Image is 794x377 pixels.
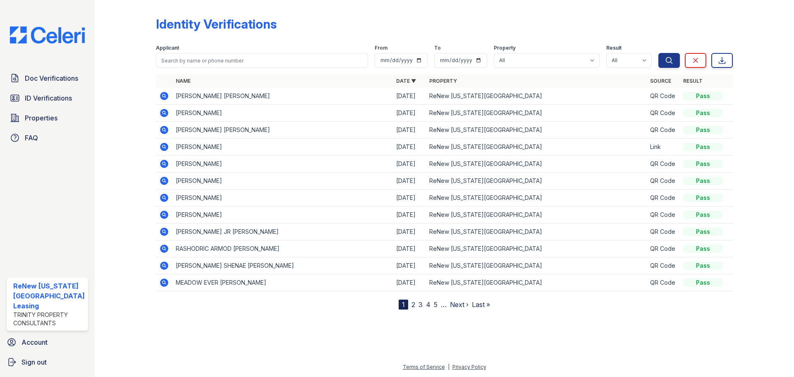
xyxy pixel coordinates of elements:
div: Pass [683,177,723,185]
td: [DATE] [393,139,426,156]
a: 5 [434,300,438,309]
div: Identity Verifications [156,17,277,31]
label: Result [606,45,622,51]
td: [PERSON_NAME] [PERSON_NAME] [172,88,393,105]
a: Privacy Policy [452,364,486,370]
a: Properties [7,110,88,126]
td: QR Code [647,156,680,173]
a: Sign out [3,354,91,370]
div: Pass [683,109,723,117]
td: [PERSON_NAME] [172,156,393,173]
a: 3 [419,300,423,309]
td: ReNew [US_STATE][GEOGRAPHIC_DATA] [426,122,646,139]
td: QR Code [647,274,680,291]
td: [PERSON_NAME] [172,105,393,122]
a: Last » [472,300,490,309]
a: 4 [426,300,430,309]
div: Pass [683,126,723,134]
td: [DATE] [393,105,426,122]
td: [PERSON_NAME] [172,207,393,223]
span: Sign out [22,357,47,367]
td: [DATE] [393,274,426,291]
td: [DATE] [393,223,426,240]
span: Account [22,337,48,347]
td: [DATE] [393,257,426,274]
td: [DATE] [393,207,426,223]
a: Terms of Service [403,364,445,370]
a: Result [683,78,703,84]
label: To [434,45,441,51]
td: [DATE] [393,190,426,207]
td: [DATE] [393,88,426,105]
a: Source [650,78,671,84]
td: ReNew [US_STATE][GEOGRAPHIC_DATA] [426,274,646,291]
span: … [441,300,447,310]
td: [PERSON_NAME] [172,173,393,190]
div: ReNew [US_STATE][GEOGRAPHIC_DATA] Leasing [13,281,85,311]
td: ReNew [US_STATE][GEOGRAPHIC_DATA] [426,240,646,257]
span: FAQ [25,133,38,143]
td: QR Code [647,223,680,240]
div: Pass [683,211,723,219]
span: Doc Verifications [25,73,78,83]
td: [PERSON_NAME] [172,139,393,156]
div: Pass [683,262,723,270]
div: Pass [683,92,723,100]
td: ReNew [US_STATE][GEOGRAPHIC_DATA] [426,223,646,240]
div: Pass [683,160,723,168]
td: ReNew [US_STATE][GEOGRAPHIC_DATA] [426,207,646,223]
td: [DATE] [393,173,426,190]
td: [PERSON_NAME] [172,190,393,207]
span: Properties [25,113,57,123]
td: QR Code [647,257,680,274]
a: Date ▼ [396,78,416,84]
a: Account [3,334,91,351]
td: [PERSON_NAME] JR [PERSON_NAME] [172,223,393,240]
label: Applicant [156,45,179,51]
a: Doc Verifications [7,70,88,86]
a: Property [429,78,457,84]
a: Name [176,78,191,84]
a: 2 [411,300,415,309]
td: [PERSON_NAME] SHENAE [PERSON_NAME] [172,257,393,274]
td: QR Code [647,105,680,122]
td: ReNew [US_STATE][GEOGRAPHIC_DATA] [426,105,646,122]
div: 1 [399,300,408,310]
td: QR Code [647,88,680,105]
td: QR Code [647,240,680,257]
div: Pass [683,143,723,151]
div: Pass [683,245,723,253]
td: QR Code [647,207,680,223]
td: [DATE] [393,240,426,257]
div: Pass [683,194,723,202]
td: [PERSON_NAME] [PERSON_NAME] [172,122,393,139]
td: RASHODRIC ARMOD [PERSON_NAME] [172,240,393,257]
td: ReNew [US_STATE][GEOGRAPHIC_DATA] [426,139,646,156]
input: Search by name or phone number [156,53,368,68]
td: ReNew [US_STATE][GEOGRAPHIC_DATA] [426,88,646,105]
img: CE_Logo_Blue-a8612792a0a2168367f1c8372b55b34899dd931a85d93a1a3d3e32e68fde9ad4.png [3,26,91,43]
td: MEADOW EVER [PERSON_NAME] [172,274,393,291]
td: ReNew [US_STATE][GEOGRAPHIC_DATA] [426,156,646,173]
td: QR Code [647,190,680,207]
label: From [375,45,387,51]
td: Link [647,139,680,156]
a: ID Verifications [7,90,88,106]
td: QR Code [647,122,680,139]
span: ID Verifications [25,93,72,103]
td: ReNew [US_STATE][GEOGRAPHIC_DATA] [426,173,646,190]
td: [DATE] [393,156,426,173]
td: ReNew [US_STATE][GEOGRAPHIC_DATA] [426,257,646,274]
div: Pass [683,279,723,287]
td: ReNew [US_STATE][GEOGRAPHIC_DATA] [426,190,646,207]
td: [DATE] [393,122,426,139]
div: | [448,364,450,370]
div: Pass [683,228,723,236]
label: Property [494,45,516,51]
td: QR Code [647,173,680,190]
a: FAQ [7,130,88,146]
div: Trinity Property Consultants [13,311,85,327]
a: Next › [450,300,469,309]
